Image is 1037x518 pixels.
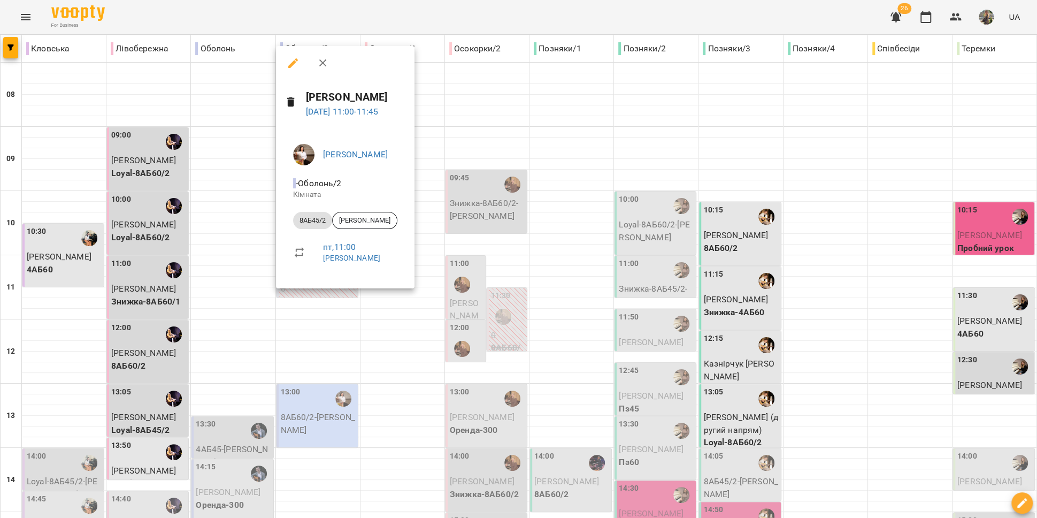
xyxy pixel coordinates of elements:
[293,178,344,188] span: - Оболонь/2
[323,242,356,252] a: пт , 11:00
[332,212,397,229] div: [PERSON_NAME]
[306,89,406,105] h6: [PERSON_NAME]
[323,254,380,262] a: [PERSON_NAME]
[333,216,397,225] span: [PERSON_NAME]
[293,216,332,225] span: 8АБ45/2
[293,189,397,200] p: Кімната
[293,144,314,165] img: 06ef5755e0bb6dd93821ae93837bad32.jpg
[306,106,379,117] a: [DATE] 11:00-11:45
[323,149,388,159] a: [PERSON_NAME]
